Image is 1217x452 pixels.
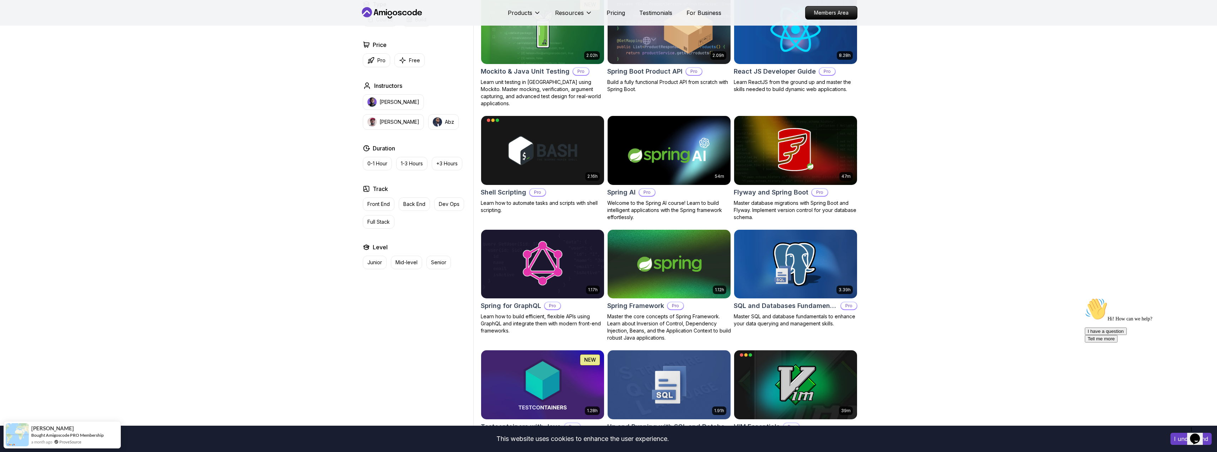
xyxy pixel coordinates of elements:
[481,229,604,335] a: Spring for GraphQL card1.17hSpring for GraphQLProLearn how to build efficient, flexible APIs usin...
[367,218,390,225] p: Full Stack
[607,79,731,93] p: Build a fully functional Product API from scratch with Spring Boot.
[481,116,604,214] a: Shell Scripting card2.16hShell ScriptingProLearn how to automate tasks and scripts with shell scr...
[819,68,835,75] p: Pro
[373,243,388,251] h2: Level
[46,432,104,438] a: Amigoscode PRO Membership
[363,215,394,229] button: Full Stack
[607,67,683,76] h2: Spring Boot Product API
[1170,433,1212,445] button: Accept cookies
[374,81,402,90] h2: Instructors
[481,350,604,419] img: Testcontainers with Java card
[3,3,26,26] img: :wave:
[373,185,388,193] h2: Track
[401,160,423,167] p: 1-3 Hours
[396,157,427,170] button: 1-3 Hours
[432,157,462,170] button: +3 Hours
[3,33,45,40] button: I have a question
[607,422,731,432] h2: Up and Running with SQL and Databases
[734,313,857,327] p: Master SQL and database fundamentals to enhance your data querying and management skills.
[734,229,857,328] a: SQL and Databases Fundamentals card3.39hSQL and Databases FundamentalsProMaster SQL and database ...
[59,439,81,445] a: ProveSource
[481,67,570,76] h2: Mockito & Java Unit Testing
[31,432,45,438] span: Bought
[363,114,424,130] button: instructor img[PERSON_NAME]
[394,53,425,67] button: Free
[555,9,584,17] p: Resources
[481,301,541,311] h2: Spring for GraphQL
[391,256,422,269] button: Mid-level
[555,9,592,23] button: Resources
[734,79,857,93] p: Learn ReactJS from the ground up and master the skills needed to build dynamic web applications.
[734,350,857,441] a: VIM Essentials card39mVIM EssentialsProLearn the basics of Linux and Bash.
[607,229,731,342] a: Spring Framework card1.12hSpring FrameworkProMaster the core concepts of Spring Framework. Learn ...
[445,118,454,126] p: Abz
[379,99,419,106] p: [PERSON_NAME]
[481,200,604,214] p: Learn how to automate tasks and scripts with shell scripting.
[3,3,131,48] div: 👋Hi! How can we help?I have a questionTell me more
[481,116,604,185] img: Shell Scripting card
[367,259,382,266] p: Junior
[373,144,395,153] h2: Duration
[431,259,446,266] p: Senior
[604,114,733,186] img: Spring AI card
[607,313,731,341] p: Master the core concepts of Spring Framework. Learn about Inversion of Control, Dependency Inject...
[734,200,857,221] p: Master database migrations with Spring Boot and Flyway. Implement version control for your databa...
[607,9,625,17] a: Pricing
[607,116,731,221] a: Spring AI card54mSpring AIProWelcome to the Spring AI course! Learn to build intelligent applicat...
[3,21,70,27] span: Hi! How can we help?
[363,53,390,67] button: Pro
[841,174,851,179] p: 47m
[508,9,532,17] p: Products
[587,174,598,179] p: 2.16h
[587,408,598,414] p: 1.28h
[31,439,52,445] span: a month ago
[715,287,724,293] p: 1.12h
[841,302,857,309] p: Pro
[608,230,731,299] img: Spring Framework card
[607,187,636,197] h2: Spring AI
[607,350,731,441] a: Up and Running with SQL and Databases card1.91hUp and Running with SQL and DatabasesLearn SQL and...
[363,197,394,211] button: Front End
[584,356,596,363] p: NEW
[812,189,828,196] p: Pro
[436,160,458,167] p: +3 Hours
[434,197,464,211] button: Dev Ops
[363,256,387,269] button: Junior
[399,197,430,211] button: Back End
[409,57,420,64] p: Free
[530,189,545,196] p: Pro
[379,118,419,126] p: [PERSON_NAME]
[395,259,418,266] p: Mid-level
[734,67,816,76] h2: React JS Developer Guide
[839,53,851,58] p: 8.28h
[686,9,721,17] a: For Business
[734,116,857,185] img: Flyway and Spring Boot card
[481,422,561,432] h2: Testcontainers with Java
[734,116,857,221] a: Flyway and Spring Boot card47mFlyway and Spring BootProMaster database migrations with Spring Boo...
[6,423,29,446] img: provesource social proof notification image
[481,79,604,107] p: Learn unit testing in [GEOGRAPHIC_DATA] using Mockito. Master mocking, verification, argument cap...
[5,431,1160,447] div: This website uses cookies to enhance the user experience.
[734,230,857,299] img: SQL and Databases Fundamentals card
[586,53,598,58] p: 2.02h
[481,230,604,299] img: Spring for GraphQL card
[481,187,526,197] h2: Shell Scripting
[588,287,598,293] p: 1.17h
[841,408,851,414] p: 39m
[639,189,655,196] p: Pro
[734,187,808,197] h2: Flyway and Spring Boot
[734,422,780,432] h2: VIM Essentials
[377,57,386,64] p: Pro
[668,302,683,309] p: Pro
[1187,424,1210,445] iframe: chat widget
[428,114,459,130] button: instructor imgAbz
[608,350,731,419] img: Up and Running with SQL and Databases card
[734,301,838,311] h2: SQL and Databases Fundamentals
[31,425,74,431] span: [PERSON_NAME]
[607,301,664,311] h2: Spring Framework
[363,157,392,170] button: 0-1 Hour
[367,160,387,167] p: 0-1 Hour
[715,174,724,179] p: 54m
